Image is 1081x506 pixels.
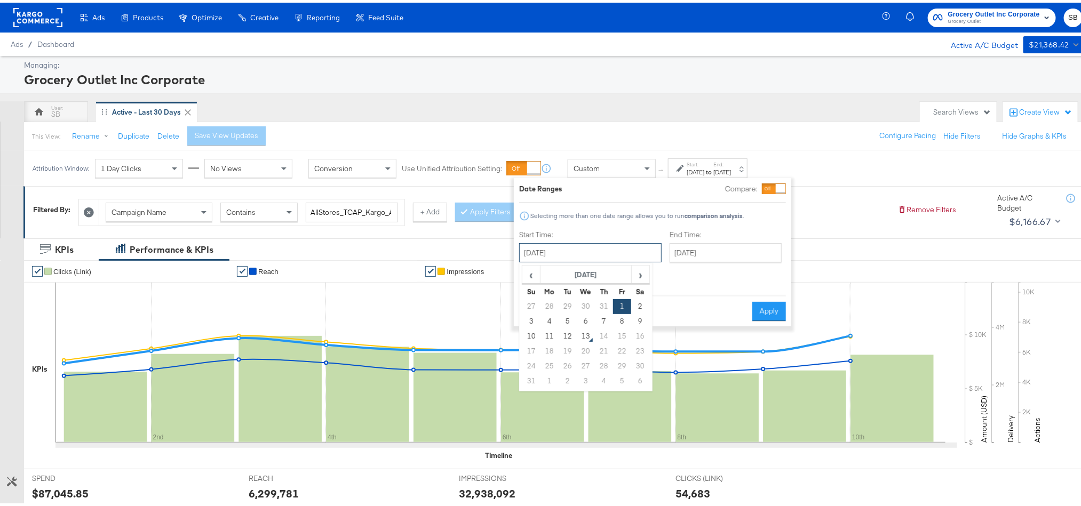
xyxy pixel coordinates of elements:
[540,311,559,326] td: 4
[522,371,540,386] td: 31
[32,471,112,481] span: SPEND
[1005,211,1063,228] button: $6,166.67
[485,448,512,458] div: Timeline
[595,311,613,326] td: 7
[118,128,149,139] button: Duplicate
[1006,413,1015,440] text: Delivery
[24,68,1080,86] div: Grocery Outlet Inc Corporate
[540,356,559,371] td: 25
[157,128,179,139] button: Delete
[559,311,577,326] td: 5
[631,282,649,296] th: Sa
[559,296,577,311] td: 29
[249,483,299,499] div: 6,299,781
[522,326,540,341] td: 10
[595,282,613,296] th: Th
[595,356,613,371] td: 28
[631,296,649,311] td: 2
[519,181,562,191] div: Date Ranges
[51,107,60,117] div: SB
[675,471,756,481] span: CLICKS (LINK)
[112,205,166,214] span: Campaign Name
[306,200,398,220] input: Enter a search term
[425,263,436,274] a: ✔
[314,161,353,171] span: Conversion
[613,326,631,341] td: 15
[613,356,631,371] td: 29
[1009,211,1051,227] div: $6,166.67
[540,341,559,356] td: 18
[258,265,279,273] span: Reach
[657,166,667,170] span: ↑
[613,341,631,356] td: 22
[413,200,447,219] button: + Add
[613,311,631,326] td: 8
[307,11,340,19] span: Reporting
[1029,36,1069,49] div: $21,368.42
[948,6,1040,18] span: Grocery Outlet Inc Corporate
[613,296,631,311] td: 1
[979,393,989,440] text: Amount (USD)
[540,371,559,386] td: 1
[540,296,559,311] td: 28
[687,165,704,174] div: [DATE]
[928,6,1056,25] button: Grocery Outlet Inc CorporateGrocery Outlet
[577,311,595,326] td: 6
[577,296,595,311] td: 30
[675,483,710,499] div: 54,683
[631,326,649,341] td: 16
[32,362,47,372] div: KPIs
[613,371,631,386] td: 5
[631,356,649,371] td: 30
[37,37,74,46] span: Dashboard
[540,263,632,282] th: [DATE]
[23,37,37,46] span: /
[670,227,786,237] label: End Time:
[402,161,502,171] label: Use Unified Attribution Setting:
[32,130,60,138] div: This View:
[631,371,649,386] td: 6
[32,162,90,170] div: Attribution Window:
[522,356,540,371] td: 24
[11,37,23,46] span: Ads
[559,356,577,371] td: 26
[574,161,600,171] span: Custom
[92,11,105,19] span: Ads
[101,106,107,112] div: Drag to reorder tab
[32,263,43,274] a: ✔
[613,282,631,296] th: Fr
[522,282,540,296] th: Su
[65,124,120,143] button: Rename
[632,264,649,280] span: ›
[522,296,540,311] td: 27
[250,11,279,19] span: Creative
[540,326,559,341] td: 11
[872,124,943,143] button: Configure Pacing
[1002,128,1067,139] button: Hide Graphs & KPIs
[24,58,1080,68] div: Managing:
[685,209,743,217] strong: comparison analysis
[752,299,786,318] button: Apply
[519,227,662,237] label: Start Time:
[53,265,91,273] span: Clicks (Link)
[210,161,242,171] span: No Views
[687,158,704,165] label: Start:
[933,105,991,115] div: Search Views
[713,165,731,174] div: [DATE]
[997,190,1056,210] div: Active A/C Budget
[530,210,744,217] div: Selecting more than one date range allows you to run .
[101,161,141,171] span: 1 Day Clicks
[33,202,70,212] div: Filtered By:
[459,483,515,499] div: 32,938,092
[459,471,539,481] span: IMPRESSIONS
[226,205,256,214] span: Contains
[577,356,595,371] td: 27
[368,11,403,19] span: Feed Suite
[577,371,595,386] td: 3
[559,341,577,356] td: 19
[595,341,613,356] td: 21
[447,265,484,273] span: Impressions
[32,483,89,499] div: $87,045.85
[595,371,613,386] td: 4
[130,241,213,253] div: Performance & KPIs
